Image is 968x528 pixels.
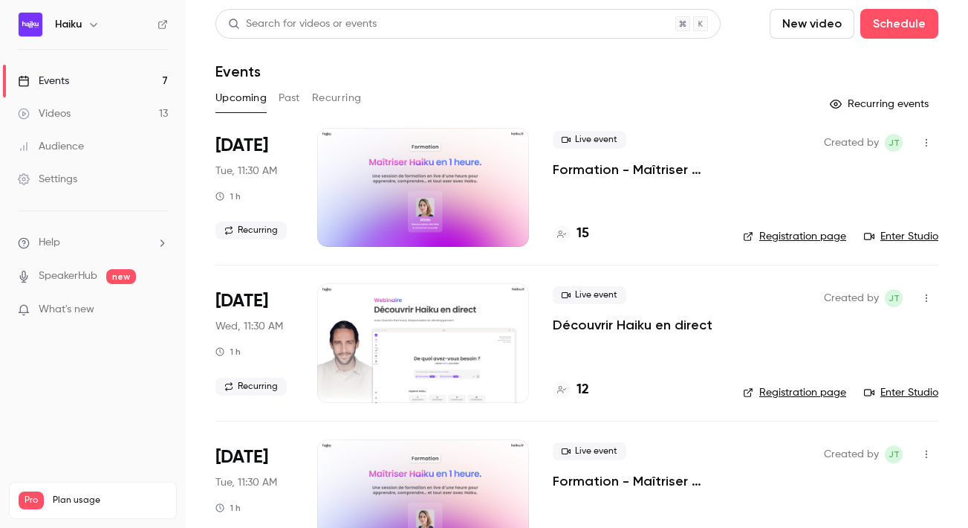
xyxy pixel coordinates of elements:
[553,380,589,400] a: 12
[743,229,846,244] a: Registration page
[743,385,846,400] a: Registration page
[279,86,300,110] button: Past
[18,106,71,121] div: Videos
[312,86,362,110] button: Recurring
[18,172,77,187] div: Settings
[576,380,589,400] h4: 12
[215,502,241,514] div: 1 h
[18,235,168,251] li: help-dropdown-opener
[553,286,626,304] span: Live event
[885,134,903,152] span: jean Touzet
[215,475,277,490] span: Tue, 11:30 AM
[215,134,268,158] span: [DATE]
[553,161,719,178] a: Formation - Maîtriser Haiku en 1 heure
[18,139,84,154] div: Audience
[553,472,719,490] a: Formation - Maîtriser Haiku en 1 heure
[215,190,241,202] div: 1 h
[39,268,97,284] a: SpeakerHub
[885,445,903,463] span: jean Touzet
[228,16,377,32] div: Search for videos or events
[18,74,69,88] div: Events
[860,9,938,39] button: Schedule
[864,229,938,244] a: Enter Studio
[215,164,277,178] span: Tue, 11:30 AM
[824,134,879,152] span: Created by
[39,235,60,251] span: Help
[885,289,903,307] span: jean Touzet
[215,445,268,469] span: [DATE]
[53,495,167,506] span: Plan usage
[889,445,900,463] span: jT
[553,442,626,460] span: Live event
[864,385,938,400] a: Enter Studio
[889,134,900,152] span: jT
[215,283,293,402] div: Oct 8 Wed, 11:30 AM (Europe/Paris)
[215,378,287,396] span: Recurring
[215,319,283,334] span: Wed, 11:30 AM
[553,224,589,244] a: 15
[215,289,268,313] span: [DATE]
[823,92,938,116] button: Recurring events
[19,13,42,36] img: Haiku
[150,303,168,317] iframe: Noticeable Trigger
[553,316,712,334] a: Découvrir Haiku en direct
[215,62,261,80] h1: Events
[19,492,44,509] span: Pro
[215,346,241,358] div: 1 h
[39,302,94,318] span: What's new
[106,269,136,284] span: new
[824,289,879,307] span: Created by
[215,128,293,247] div: Oct 7 Tue, 11:30 AM (Europe/Paris)
[55,17,82,32] h6: Haiku
[553,131,626,149] span: Live event
[770,9,854,39] button: New video
[889,289,900,307] span: jT
[215,222,287,239] span: Recurring
[215,86,267,110] button: Upcoming
[576,224,589,244] h4: 15
[824,445,879,463] span: Created by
